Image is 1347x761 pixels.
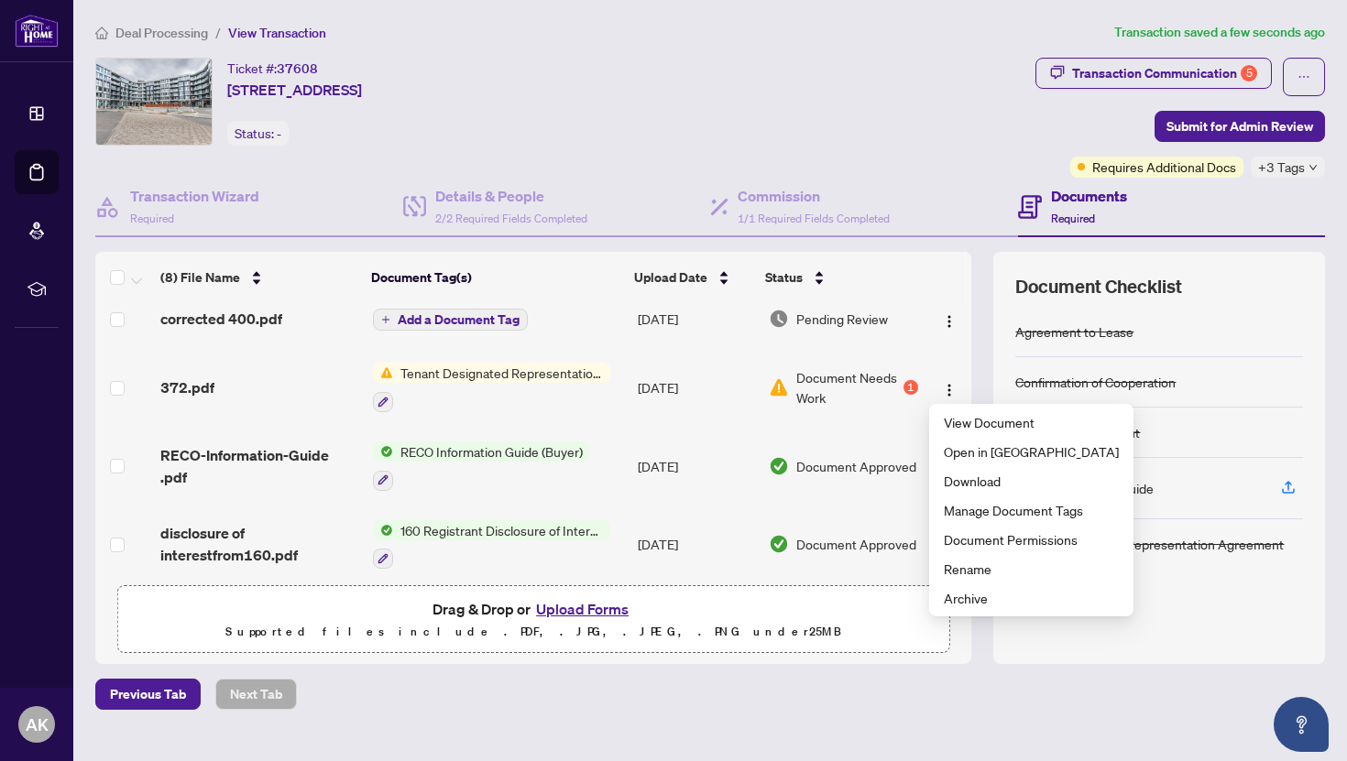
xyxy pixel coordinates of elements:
[738,212,890,225] span: 1/1 Required Fields Completed
[373,363,393,383] img: Status Icon
[942,314,957,329] img: Logo
[944,412,1119,432] span: View Document
[630,506,761,584] td: [DATE]
[942,383,957,397] img: Logo
[1015,534,1284,554] div: Tenant Designated Representation Agreement
[110,679,186,709] span: Previous Tab
[765,267,803,288] span: Status
[944,471,1119,491] span: Download
[364,252,628,303] th: Document Tag(s)
[630,348,761,427] td: [DATE]
[1298,71,1310,83] span: ellipsis
[769,309,789,329] img: Document Status
[1015,321,1133,342] div: Agreement to Lease
[1155,111,1325,142] button: Submit for Admin Review
[115,25,208,41] span: Deal Processing
[373,309,528,331] button: Add a Document Tag
[373,520,393,540] img: Status Icon
[373,441,590,491] button: Status IconRECO Information Guide (Buyer)
[796,534,916,554] span: Document Approved
[129,621,937,643] p: Supported files include .PDF, .JPG, .JPEG, .PNG under 25 MB
[1035,58,1272,89] button: Transaction Communication5
[1015,372,1176,392] div: Confirmation of Cooperation
[1092,157,1236,177] span: Requires Additional Docs
[944,529,1119,549] span: Document Permissions
[96,59,212,145] img: IMG-W12139519_1.jpg
[393,441,590,462] span: RECO Information Guide (Buyer)
[215,22,221,43] li: /
[160,267,240,288] span: (8) File Name
[1114,22,1325,43] article: Transaction saved a few seconds ago
[227,58,318,79] div: Ticket #:
[433,597,634,621] span: Drag & Drop or
[1241,65,1257,82] div: 5
[769,377,789,397] img: Document Status
[1072,59,1257,88] div: Transaction Communication
[118,586,948,654] span: Drag & Drop orUpload FormsSupported files include .PDF, .JPG, .JPEG, .PNG under25MB
[160,444,357,488] span: RECO-Information-Guide .pdf
[227,121,289,146] div: Status:
[1309,163,1318,172] span: down
[398,313,520,326] span: Add a Document Tag
[1051,212,1095,225] span: Required
[944,588,1119,608] span: Archive
[160,522,357,566] span: disclosure of interestfrom160.pdf
[944,441,1119,462] span: Open in [GEOGRAPHIC_DATA]
[215,679,297,710] button: Next Tab
[373,441,393,462] img: Status Icon
[769,534,789,554] img: Document Status
[796,367,900,408] span: Document Needs Work
[227,79,362,101] span: [STREET_ADDRESS]
[796,309,888,329] span: Pending Review
[634,267,707,288] span: Upload Date
[435,212,587,225] span: 2/2 Required Fields Completed
[944,559,1119,579] span: Rename
[944,500,1119,520] span: Manage Document Tags
[1051,185,1127,207] h4: Documents
[1274,697,1329,752] button: Open asap
[1166,112,1313,141] span: Submit for Admin Review
[435,185,587,207] h4: Details & People
[393,520,610,540] span: 160 Registrant Disclosure of Interest - Acquisition ofProperty
[935,304,964,333] button: Logo
[738,185,890,207] h4: Commission
[796,456,916,476] span: Document Approved
[935,373,964,402] button: Logo
[153,252,364,303] th: (8) File Name
[373,520,610,570] button: Status Icon160 Registrant Disclosure of Interest - Acquisition ofProperty
[630,427,761,506] td: [DATE]
[160,376,214,398] span: 372.pdf
[95,27,108,39] span: home
[277,125,281,142] span: -
[373,308,528,332] button: Add a Document Tag
[160,308,282,330] span: corrected 400.pdf
[758,252,921,303] th: Status
[228,25,326,41] span: View Transaction
[1258,157,1305,178] span: +3 Tags
[531,597,634,621] button: Upload Forms
[627,252,757,303] th: Upload Date
[130,212,174,225] span: Required
[769,456,789,476] img: Document Status
[95,679,201,710] button: Previous Tab
[15,14,59,48] img: logo
[381,315,390,324] span: plus
[277,60,318,77] span: 37608
[26,712,49,737] span: AK
[373,363,610,412] button: Status IconTenant Designated Representation Agreement
[1015,274,1182,299] span: Document Checklist
[630,289,761,348] td: [DATE]
[903,380,918,395] div: 1
[130,185,259,207] h4: Transaction Wizard
[393,363,610,383] span: Tenant Designated Representation Agreement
